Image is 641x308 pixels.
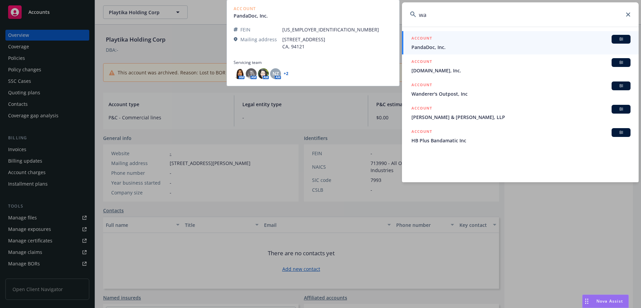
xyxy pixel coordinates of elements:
[411,58,432,66] h5: ACCOUNT
[411,67,631,74] span: [DOMAIN_NAME], Inc.
[614,36,628,42] span: BI
[411,81,432,90] h5: ACCOUNT
[614,129,628,136] span: BI
[402,124,639,148] a: ACCOUNTBIHB Plus Bandamatic Inc
[402,78,639,101] a: ACCOUNTBIWanderer's Outpost, Inc
[614,83,628,89] span: BI
[596,298,623,304] span: Nova Assist
[411,90,631,97] span: Wanderer's Outpost, Inc
[411,128,432,136] h5: ACCOUNT
[411,137,631,144] span: HB Plus Bandamatic Inc
[411,114,631,121] span: [PERSON_NAME] & [PERSON_NAME], LLP
[614,60,628,66] span: BI
[583,295,591,308] div: Drag to move
[402,31,639,54] a: ACCOUNTBIPandaDoc, Inc.
[402,101,639,124] a: ACCOUNTBI[PERSON_NAME] & [PERSON_NAME], LLP
[411,44,631,51] span: PandaDoc, Inc.
[411,105,432,113] h5: ACCOUNT
[402,54,639,78] a: ACCOUNTBI[DOMAIN_NAME], Inc.
[402,2,639,27] input: Search...
[582,294,629,308] button: Nova Assist
[614,106,628,112] span: BI
[411,35,432,43] h5: ACCOUNT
